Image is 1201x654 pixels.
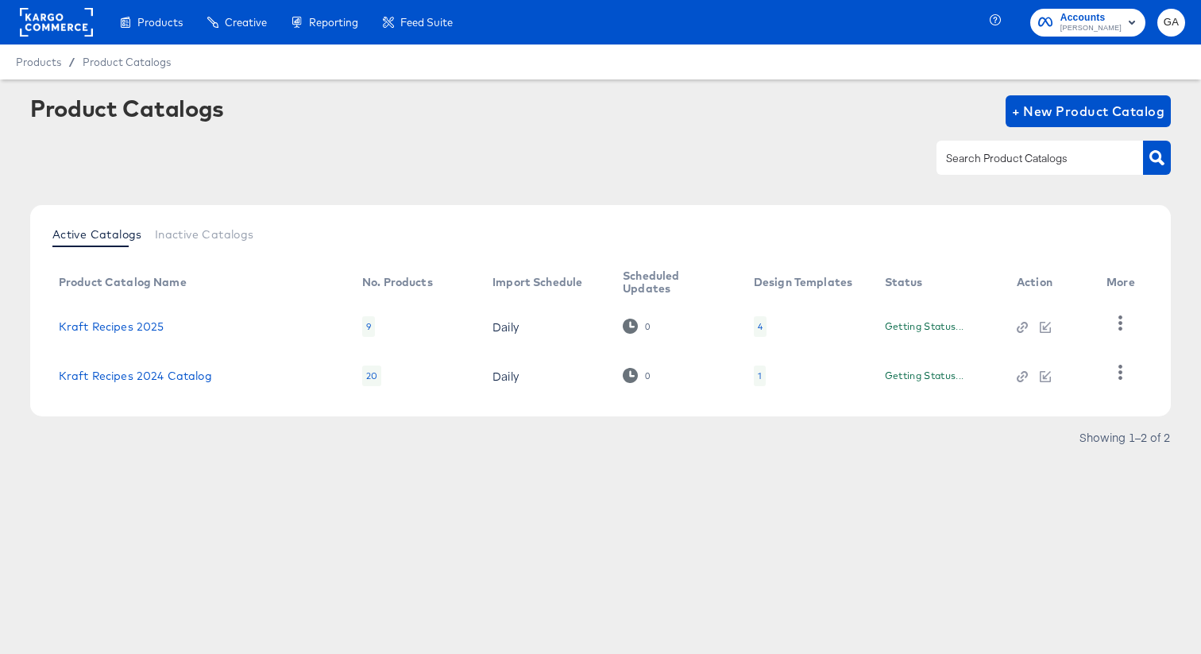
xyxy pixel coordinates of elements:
input: Search Product Catalogs [943,149,1112,168]
div: 0 [623,368,651,383]
span: Reporting [309,16,358,29]
div: 1 [758,370,762,382]
div: Import Schedule [492,276,582,288]
span: Creative [225,16,267,29]
div: 0 [623,319,651,334]
div: 9 [362,316,375,337]
div: 20 [362,366,381,386]
span: + New Product Catalog [1012,100,1165,122]
span: Feed Suite [400,16,453,29]
div: 4 [758,320,763,333]
span: Accounts [1060,10,1122,26]
div: Scheduled Updates [623,269,722,295]
div: No. Products [362,276,433,288]
span: Products [16,56,61,68]
div: 4 [754,316,767,337]
td: Daily [480,302,610,351]
div: Product Catalogs [30,95,224,121]
span: [PERSON_NAME] [1060,22,1122,35]
div: Design Templates [754,276,852,288]
span: Inactive Catalogs [155,228,254,241]
div: Product Catalog Name [59,276,187,288]
th: Status [872,264,1004,302]
div: 0 [644,370,651,381]
button: GA [1157,9,1185,37]
a: Product Catalogs [83,56,171,68]
th: Action [1004,264,1094,302]
span: / [61,56,83,68]
button: + New Product Catalog [1006,95,1172,127]
td: Daily [480,351,610,401]
span: Active Catalogs [52,228,142,241]
button: Accounts[PERSON_NAME] [1030,9,1145,37]
span: GA [1164,14,1179,32]
a: Kraft Recipes 2024 Catalog [59,370,212,382]
a: Kraft Recipes 2025 [59,320,164,333]
th: More [1094,264,1154,302]
span: Products [137,16,183,29]
div: 1 [754,366,766,386]
div: 0 [644,321,651,332]
div: Showing 1–2 of 2 [1079,431,1171,443]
